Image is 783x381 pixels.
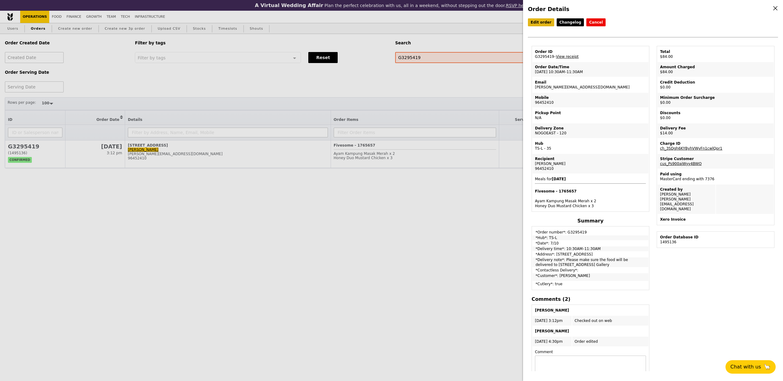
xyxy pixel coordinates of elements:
td: TS-L - 35 [533,139,648,153]
div: Xero Invoice [660,217,771,222]
td: 1495136 [658,232,774,247]
td: NOGOEAST - 120 [533,123,648,138]
td: [DATE] 10:30AM–11:30AM [533,62,648,77]
div: Delivery Fee [660,126,771,131]
td: G3295419 [533,47,648,62]
button: Chat with us🦙 [725,360,776,374]
td: $14.00 [658,123,774,138]
td: *Order number*: G3295419 [533,227,648,235]
div: Created by [660,187,713,192]
div: Minimum Order Surcharge [660,95,771,100]
a: Changelog [557,18,584,26]
td: [PERSON_NAME] [PERSON_NAME][EMAIL_ADDRESS][DOMAIN_NAME] [658,185,715,214]
td: MasterCard ending with 7376 [658,169,774,184]
td: $0.00 [658,93,774,107]
td: 96452410 [533,93,648,107]
td: Order edited [572,337,648,346]
b: [PERSON_NAME] [535,308,569,312]
td: *Cutlery*: true [533,282,648,289]
a: Edit order [528,18,554,26]
div: Stripe Customer [660,156,771,161]
div: Total [660,49,771,54]
div: Recipient [535,156,646,161]
a: ch_3SDgh6KYByhVWyFn1cwlQpr1 [660,146,722,151]
div: Credit Deduction [660,80,771,85]
div: Charge ID [660,141,771,146]
td: $84.00 [658,62,774,77]
span: Chat with us [730,363,761,371]
h4: Fivesome - 1765657 [535,189,646,194]
b: [PERSON_NAME] [535,329,569,333]
div: Discounts [660,110,771,115]
td: [PERSON_NAME][EMAIL_ADDRESS][DOMAIN_NAME] [533,77,648,92]
div: Order ID [535,49,646,54]
td: *Delivery note*: Please make sure the food will be delivered to [STREET_ADDRESS] Gallery [533,257,648,267]
td: $84.00 [658,47,774,62]
td: $0.00 [658,77,774,92]
div: Paid using [660,172,771,177]
span: – [554,54,556,59]
div: 96452410 [535,166,646,171]
span: [DATE] 4:30pm [535,339,563,344]
button: Cancel [586,18,606,26]
span: [DATE] 3:12pm [535,319,563,323]
td: *Hub*: TS-L [533,235,648,240]
div: Order Database ID [660,235,771,240]
div: Email [535,80,646,85]
div: Mobile [535,95,646,100]
div: Pickup Point [535,110,646,115]
h4: Comments (2) [532,296,649,302]
td: *Delivery time*: 10:30AM–11:30AM [533,246,648,251]
td: *Address*: [STREET_ADDRESS] [533,252,648,257]
h4: Summary [532,218,649,224]
a: View receipt [556,54,579,59]
span: Meals for [535,177,646,208]
div: Order Date/Time [535,65,646,69]
b: [DATE] [552,177,566,181]
td: *Contactless Delivery*: [533,268,648,273]
label: Comment [535,349,553,354]
td: N/A [533,108,648,123]
td: Checked out on web [572,316,648,326]
div: Delivery Zone [535,126,646,131]
td: *Customer*: [PERSON_NAME] [533,273,648,281]
span: 🦙 [763,363,771,371]
div: [PERSON_NAME] [535,161,646,166]
div: Hub [535,141,646,146]
td: $0.00 [658,108,774,123]
td: *Date*: 7/10 [533,241,648,246]
div: Amount Charged [660,65,771,69]
a: cus_Ps900ajWyy4BWO [660,162,702,166]
div: Ayam Kampung Masak Merah x 2 Honey Duo Mustard Chicken x 3 [535,189,646,208]
span: Order Details [528,6,569,12]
